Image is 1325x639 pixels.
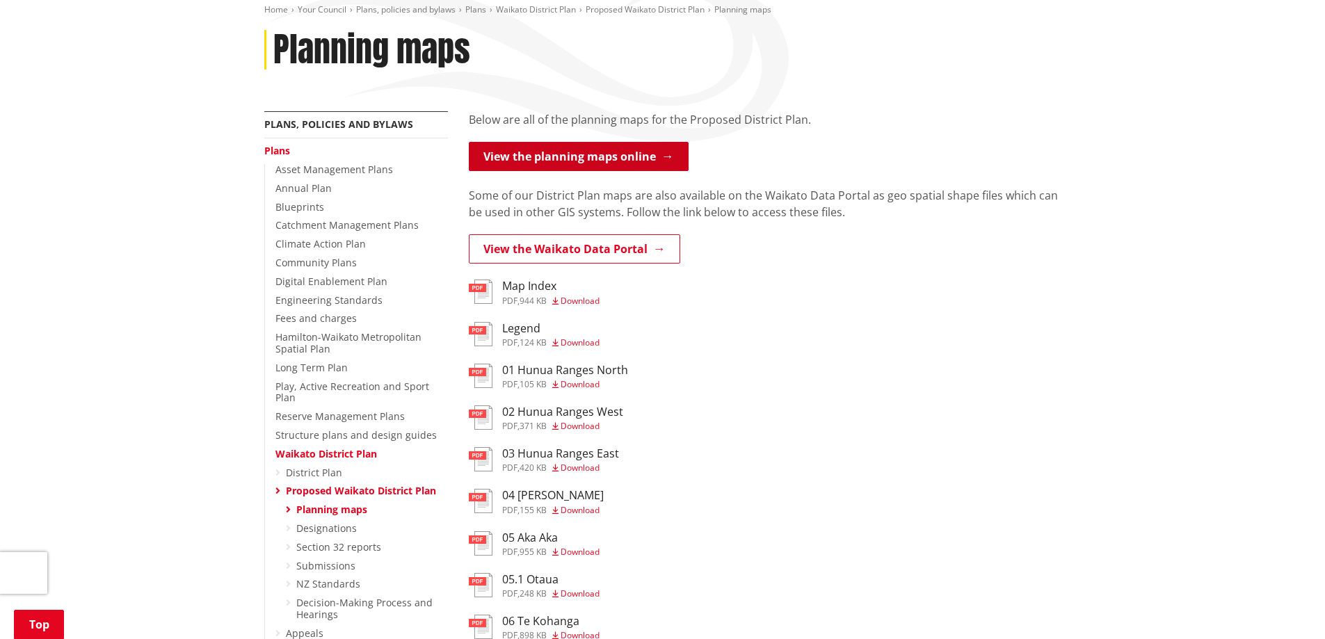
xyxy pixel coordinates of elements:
[520,420,547,432] span: 371 KB
[469,405,623,430] a: 02 Hunua Ranges West pdf,371 KB Download
[469,447,492,471] img: document-pdf.svg
[296,559,355,572] a: Submissions
[502,504,517,516] span: pdf
[275,428,437,442] a: Structure plans and design guides
[502,339,600,347] div: ,
[502,364,628,377] h3: 01 Hunua Ranges North
[520,504,547,516] span: 155 KB
[561,337,600,348] span: Download
[561,295,600,307] span: Download
[296,540,381,553] a: Section 32 reports
[469,489,492,513] img: document-pdf.svg
[520,588,547,599] span: 248 KB
[469,142,689,171] a: View the planning maps online
[469,447,619,472] a: 03 Hunua Ranges East pdf,420 KB Download
[275,361,348,374] a: Long Term Plan
[296,503,367,516] a: Planning maps
[275,380,429,405] a: Play, Active Recreation and Sport Plan
[275,293,383,307] a: Engineering Standards
[275,410,405,423] a: Reserve Management Plans
[469,280,492,304] img: document-pdf.svg
[502,464,619,472] div: ,
[502,489,604,502] h3: 04 [PERSON_NAME]
[502,295,517,307] span: pdf
[296,596,433,621] a: Decision-Making Process and Hearings
[275,181,332,195] a: Annual Plan
[502,588,517,599] span: pdf
[264,144,290,157] a: Plans
[520,295,547,307] span: 944 KB
[275,275,387,288] a: Digital Enablement Plan
[275,447,377,460] a: Waikato District Plan
[275,237,366,250] a: Climate Action Plan
[502,322,600,335] h3: Legend
[275,330,421,355] a: Hamilton-Waikato Metropolitan Spatial Plan
[275,200,324,213] a: Blueprints
[502,573,600,586] h3: 05.1 Otaua
[264,3,288,15] a: Home
[496,3,576,15] a: Waikato District Plan
[469,615,492,639] img: document-pdf.svg
[502,546,517,558] span: pdf
[469,280,600,305] a: Map Index pdf,944 KB Download
[714,3,771,15] span: Planning maps
[502,548,600,556] div: ,
[469,364,628,389] a: 01 Hunua Ranges North pdf,105 KB Download
[286,484,436,497] a: Proposed Waikato District Plan
[586,3,705,15] a: Proposed Waikato District Plan
[502,615,600,628] h3: 06 Te Kohanga
[469,322,492,346] img: document-pdf.svg
[275,312,357,325] a: Fees and charges
[502,405,623,419] h3: 02 Hunua Ranges West
[561,378,600,390] span: Download
[286,466,342,479] a: District Plan
[561,546,600,558] span: Download
[356,3,456,15] a: Plans, policies and bylaws
[14,610,64,639] a: Top
[502,337,517,348] span: pdf
[273,30,470,70] h1: Planning maps
[469,322,600,347] a: Legend pdf,124 KB Download
[469,531,600,556] a: 05 Aka Aka pdf,955 KB Download
[520,378,547,390] span: 105 KB
[520,462,547,474] span: 420 KB
[502,380,628,389] div: ,
[502,378,517,390] span: pdf
[469,364,492,388] img: document-pdf.svg
[296,521,357,535] a: Designations
[561,420,600,432] span: Download
[296,577,360,590] a: NZ Standards
[520,337,547,348] span: 124 KB
[502,462,517,474] span: pdf
[465,3,486,15] a: Plans
[469,531,492,556] img: document-pdf.svg
[502,590,600,598] div: ,
[298,3,346,15] a: Your Council
[502,422,623,430] div: ,
[469,234,680,264] a: View the Waikato Data Portal
[502,297,600,305] div: ,
[469,573,492,597] img: document-pdf.svg
[275,163,393,176] a: Asset Management Plans
[502,447,619,460] h3: 03 Hunua Ranges East
[469,489,604,514] a: 04 [PERSON_NAME] pdf,155 KB Download
[275,218,419,232] a: Catchment Management Plans
[469,187,1061,220] p: Some of our District Plan maps are also available on the Waikato Data Portal as geo spatial shape...
[469,573,600,598] a: 05.1 Otaua pdf,248 KB Download
[469,405,492,430] img: document-pdf.svg
[520,546,547,558] span: 955 KB
[561,588,600,599] span: Download
[264,4,1061,16] nav: breadcrumb
[502,506,604,515] div: ,
[502,280,600,293] h3: Map Index
[264,118,413,131] a: Plans, policies and bylaws
[1261,581,1311,631] iframe: Messenger Launcher
[561,462,600,474] span: Download
[561,504,600,516] span: Download
[502,420,517,432] span: pdf
[469,111,1061,128] p: Below are all of the planning maps for the Proposed District Plan.
[275,256,357,269] a: Community Plans
[502,531,600,544] h3: 05 Aka Aka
